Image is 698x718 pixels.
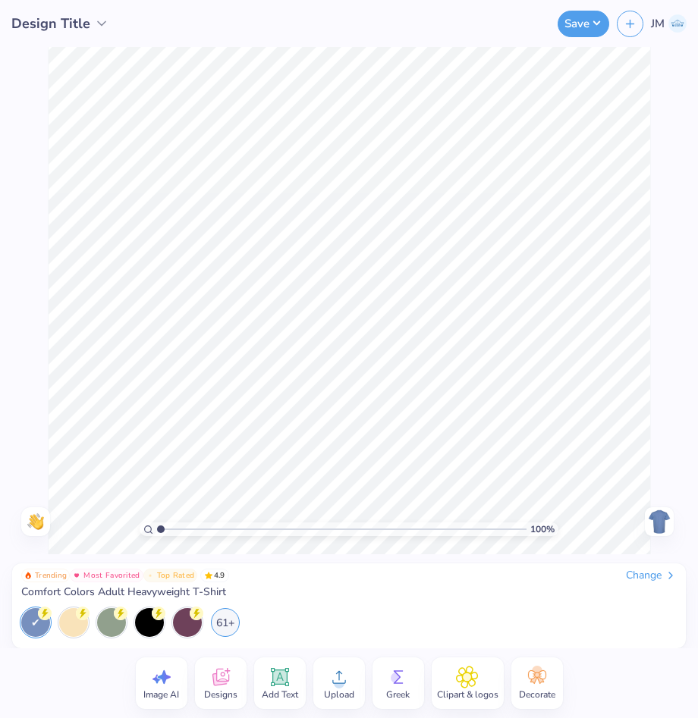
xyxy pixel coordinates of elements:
span: Image AI [143,688,179,701]
button: Badge Button [21,569,70,582]
span: Comfort Colors Adult Heavyweight T-Shirt [21,585,226,599]
img: Most Favorited sort [73,572,80,579]
span: Most Favorited [83,572,140,579]
a: JM [651,14,687,33]
span: Greek [386,688,410,701]
span: Design Title [11,14,90,34]
span: 100 % [530,522,555,536]
span: Upload [324,688,354,701]
span: Add Text [262,688,298,701]
button: Save [558,11,609,37]
span: Trending [35,572,67,579]
img: Top Rated sort [146,572,154,579]
div: 61+ [211,608,240,637]
button: Badge Button [70,569,143,582]
button: Badge Button [143,569,198,582]
div: Change [626,569,677,582]
span: Designs [204,688,237,701]
span: Top Rated [157,572,195,579]
img: Trending sort [24,572,32,579]
img: Jullylla Marie Lalis [668,14,687,33]
span: Clipart & logos [437,688,498,701]
img: Back [647,509,671,534]
span: 4.9 [200,569,229,582]
span: Decorate [519,688,555,701]
span: JM [651,15,665,33]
